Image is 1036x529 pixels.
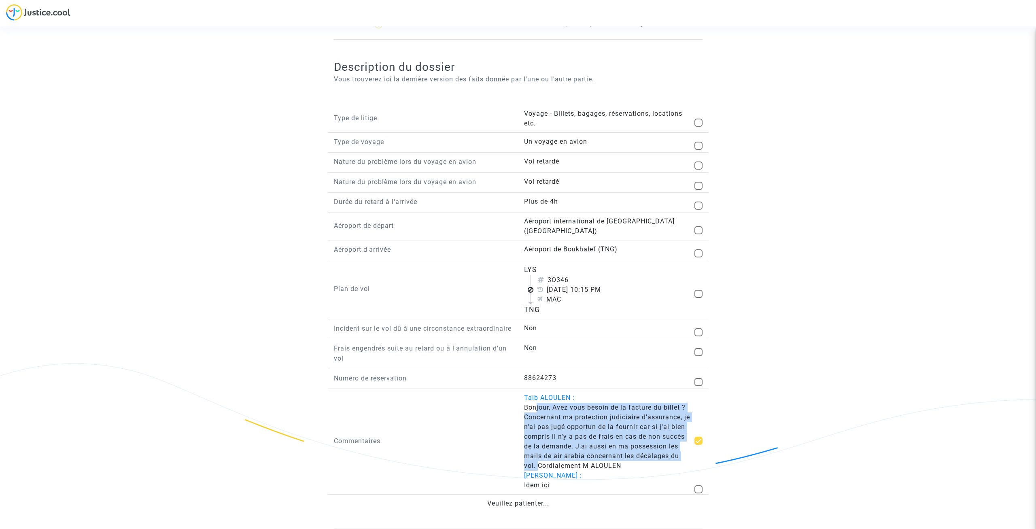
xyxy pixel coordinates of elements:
[334,177,512,187] p: Nature du problème lors du voyage en avion
[524,304,690,315] div: TNG
[334,60,703,74] h2: Description du dossier
[334,323,512,334] p: Incident sur le vol dû à une circonstance extraordinaire
[524,481,550,489] span: Idem ici
[524,374,556,382] span: 88624273
[334,244,512,255] p: Aéroport d'arrivée
[6,4,70,21] img: jc-logo.svg
[524,178,559,185] span: Vol retardé
[524,344,537,352] span: Non
[334,137,512,147] p: Type de voyage
[334,157,512,167] p: Nature du problème lors du voyage en avion
[334,436,512,446] p: Commentaires
[334,113,512,123] p: Type de litige
[334,284,512,294] p: Plan de vol
[524,394,575,402] span: Taib ALOULEN :
[524,324,537,332] span: Non
[334,373,512,383] p: Numéro de réservation
[334,197,512,207] p: Durée du retard à l'arrivée
[524,264,690,275] div: LYS
[524,472,582,479] span: [PERSON_NAME] :
[377,22,380,27] span: ?
[334,343,512,363] p: Frais engendrés suite au retard ou à l'annulation d'un vol
[524,138,587,145] span: Un voyage en avion
[524,245,618,253] span: Aéroport de Boukhalef (TNG)
[524,110,682,127] span: Voyage - Billets, bagages, réservations, locations etc.
[334,74,703,84] p: Vous trouverez ici la dernière version des faits donnée par l'une ou l'autre partie.
[524,404,690,470] span: Bonjour, Avez vous besoin de la facture du billet ? Concernant ma protection judiciaire d'assuran...
[334,499,703,508] div: Veuillez patienter...
[537,285,690,295] div: [DATE] 10:15 PM
[537,275,690,285] div: 3O346
[524,157,559,165] span: Vol retardé
[334,221,512,231] p: Aéroport de départ
[524,217,675,235] span: Aéroport international de [GEOGRAPHIC_DATA] ([GEOGRAPHIC_DATA])
[524,198,558,205] span: Plus de 4h
[537,295,690,304] div: MAC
